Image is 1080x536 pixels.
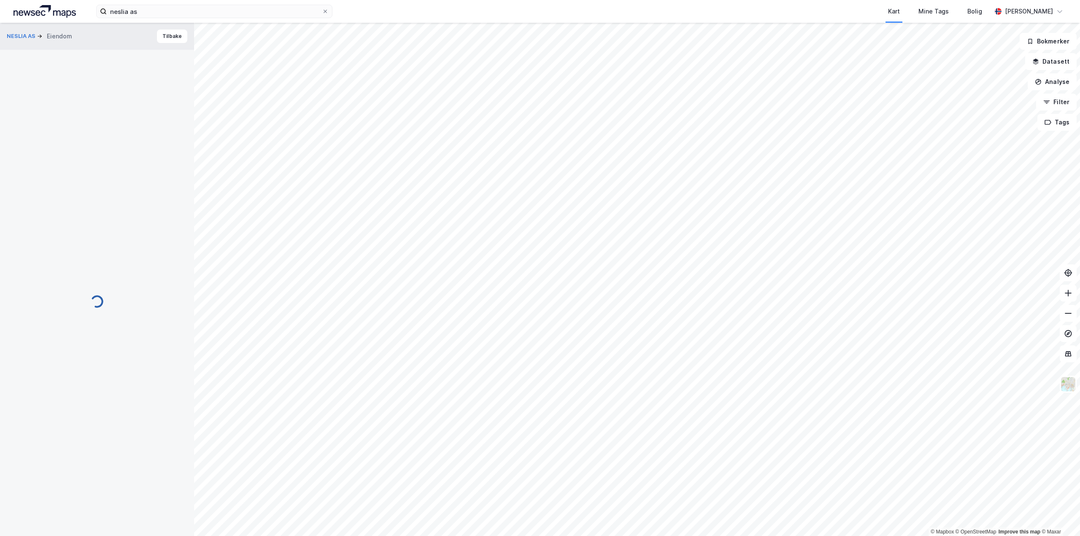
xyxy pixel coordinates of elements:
[1025,53,1077,70] button: Datasett
[1038,496,1080,536] div: Kontrollprogram for chat
[157,30,187,43] button: Tilbake
[918,6,949,16] div: Mine Tags
[1037,114,1077,131] button: Tags
[107,5,322,18] input: Søk på adresse, matrikkel, gårdeiere, leietakere eller personer
[7,32,37,40] button: NESLIA AS
[888,6,900,16] div: Kart
[1038,496,1080,536] iframe: Chat Widget
[47,31,72,41] div: Eiendom
[999,529,1040,535] a: Improve this map
[931,529,954,535] a: Mapbox
[1036,94,1077,110] button: Filter
[1005,6,1053,16] div: [PERSON_NAME]
[13,5,76,18] img: logo.a4113a55bc3d86da70a041830d287a7e.svg
[1060,376,1076,392] img: Z
[90,295,104,308] img: spinner.a6d8c91a73a9ac5275cf975e30b51cfb.svg
[956,529,996,535] a: OpenStreetMap
[967,6,982,16] div: Bolig
[1028,73,1077,90] button: Analyse
[1020,33,1077,50] button: Bokmerker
